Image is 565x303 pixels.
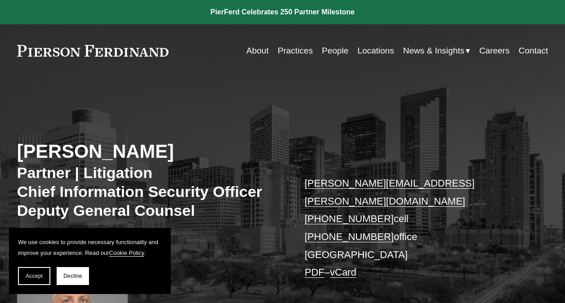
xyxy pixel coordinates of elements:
[57,267,89,285] button: Decline
[322,42,348,59] a: People
[63,273,82,279] span: Decline
[403,43,464,58] span: News & Insights
[9,228,171,294] section: Cookie banner
[330,267,356,278] a: vCard
[357,42,394,59] a: Locations
[18,237,162,258] p: We use cookies to provide necessary functionality and improve your experience. Read our .
[17,163,283,220] h3: Partner | Litigation Chief Information Security Officer Deputy General Counsel
[278,42,313,59] a: Practices
[305,213,394,224] a: [PHONE_NUMBER]
[519,42,548,59] a: Contact
[403,42,470,59] a: folder dropdown
[305,267,325,278] a: PDF
[305,174,526,281] p: cell office [GEOGRAPHIC_DATA] –
[305,231,394,242] a: [PHONE_NUMBER]
[479,42,510,59] a: Careers
[246,42,269,59] a: About
[18,267,50,285] button: Accept
[109,250,144,256] a: Cookie Policy
[305,178,475,207] a: [PERSON_NAME][EMAIL_ADDRESS][PERSON_NAME][DOMAIN_NAME]
[26,273,43,279] span: Accept
[17,140,283,163] h2: [PERSON_NAME]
